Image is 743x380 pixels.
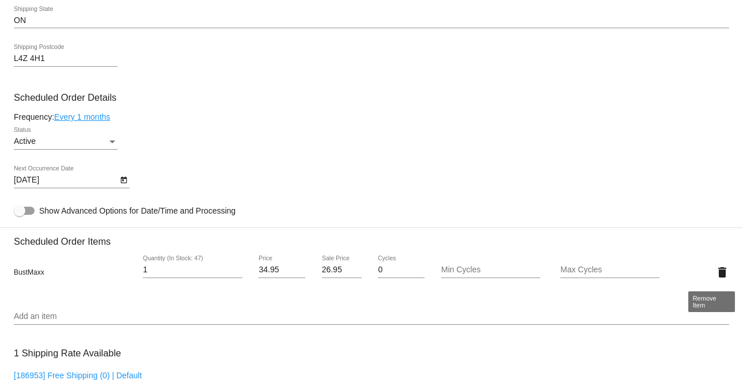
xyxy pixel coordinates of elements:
input: Sale Price [322,265,362,275]
h3: Scheduled Order Items [14,227,729,247]
input: Price [259,265,305,275]
h3: Scheduled Order Details [14,92,729,103]
span: Active [14,136,36,146]
input: Next Occurrence Date [14,176,117,185]
span: Show Advanced Options for Date/Time and Processing [39,205,236,216]
a: Every 1 months [54,112,110,121]
a: [186953] Free Shipping (0) | Default [14,371,142,380]
input: Cycles [378,265,424,275]
mat-select: Status [14,137,117,146]
h3: 1 Shipping Rate Available [14,341,121,366]
input: Quantity (In Stock: 47) [143,265,242,275]
mat-icon: delete [715,265,729,279]
input: Min Cycles [441,265,541,275]
input: Add an item [14,312,729,321]
input: Max Cycles [560,265,660,275]
span: BustMaxx [14,268,44,276]
input: Shipping State [14,16,729,25]
button: Open calendar [117,173,130,185]
input: Shipping Postcode [14,54,117,63]
div: Frequency: [14,112,729,121]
